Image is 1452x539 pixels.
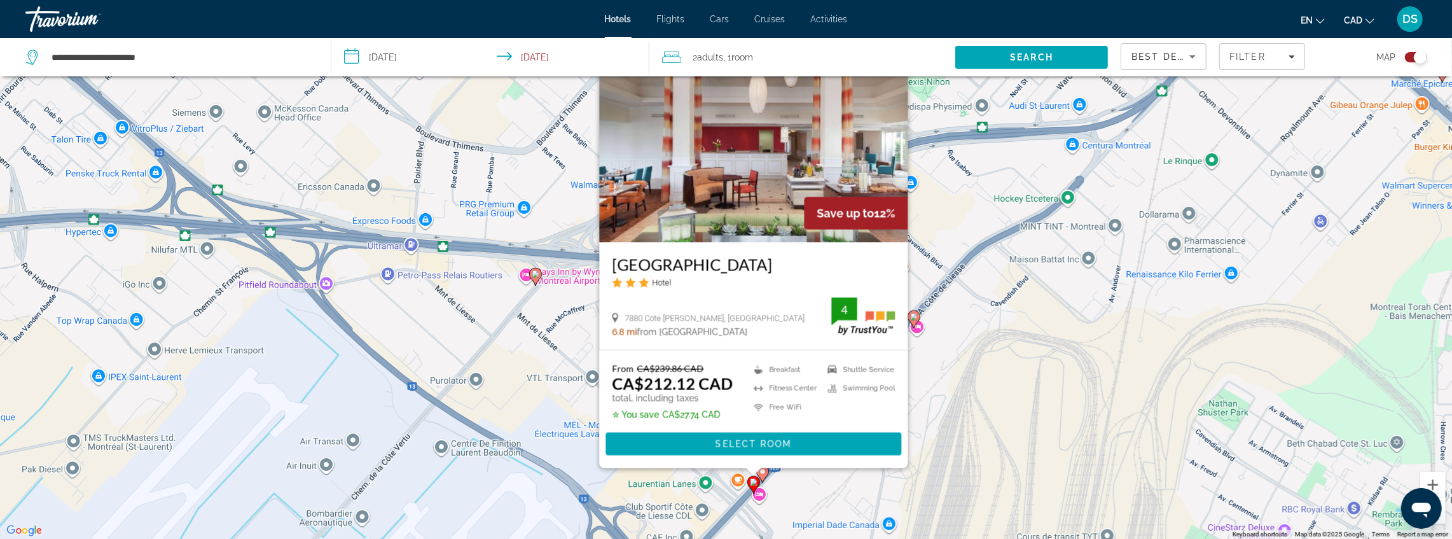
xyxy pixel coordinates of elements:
img: tab_domain_overview_orange.svg [34,74,45,84]
li: Free WiFi [747,401,821,414]
span: 6.8 mi [612,327,637,337]
span: Save up to [817,206,874,220]
del: CA$239.86 CAD [637,363,703,374]
button: Toggle map [1395,52,1427,63]
button: Search [955,46,1108,69]
button: Change language [1301,11,1325,29]
button: Select check in and out date [331,38,650,76]
span: Best Deals [1131,52,1198,62]
span: en [1301,15,1313,25]
ins: CA$212.12 CAD [612,374,733,393]
li: Breakfast [747,363,821,376]
img: TrustYou guest rating badge [831,297,895,335]
button: Change currency [1344,11,1374,29]
img: Google [3,522,45,539]
span: Search [1010,52,1053,62]
button: Select Room [605,433,901,456]
img: tab_keywords_by_traffic_grey.svg [127,74,137,84]
a: Report a map error [1397,531,1448,538]
span: Map [1376,48,1395,66]
span: 7880 Cote [PERSON_NAME], [GEOGRAPHIC_DATA] [625,313,805,323]
p: total, including taxes [612,393,733,403]
button: User Menu [1393,6,1427,32]
li: Fitness Center [747,382,821,395]
span: Hotel [652,277,671,287]
img: website_grey.svg [20,33,31,43]
input: Search hotel destination [50,48,312,67]
button: Filters [1219,43,1305,70]
p: CA$27.74 CAD [612,410,733,420]
img: Hilton Garden Inn Montreal Airport [599,38,908,242]
a: Open this area in Google Maps (opens a new window) [3,522,45,539]
div: Keywords by Traffic [141,75,214,83]
a: Flights [657,14,685,24]
li: Swimming Pool [821,382,895,395]
span: Filter [1229,52,1266,62]
span: 2 [693,48,723,66]
div: Domain Overview [48,75,114,83]
mat-select: Sort by [1131,49,1196,64]
button: Zoom in [1420,472,1446,498]
span: Select Room [715,439,791,449]
a: Travorium [25,3,153,36]
span: ✮ You save [612,410,659,420]
a: Select Room [605,438,901,448]
a: [GEOGRAPHIC_DATA] [612,255,895,274]
img: logo_orange.svg [20,20,31,31]
span: Adults [697,52,723,62]
span: CAD [1344,15,1362,25]
span: from [GEOGRAPHIC_DATA] [637,327,747,337]
div: 12% [804,197,908,229]
a: Activities [811,14,848,24]
span: , 1 [723,48,753,66]
li: Shuttle Service [821,363,895,376]
span: Map data ©2025 Google [1295,531,1364,538]
div: Domain: [DOMAIN_NAME] [33,33,140,43]
a: Cars [710,14,729,24]
a: Hotels [605,14,632,24]
iframe: Button to launch messaging window [1401,488,1442,529]
a: Terms (opens in new tab) [1372,531,1390,538]
div: v 4.0.25 [36,20,62,31]
div: 3 star Hotel [612,277,895,288]
span: DS [1402,13,1418,25]
button: Travelers: 2 adults, 0 children [649,38,955,76]
span: From [612,363,633,374]
div: 4 [831,302,857,317]
button: Keyboard shortcuts [1233,530,1287,539]
a: Cruises [755,14,785,24]
span: Room [731,52,753,62]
